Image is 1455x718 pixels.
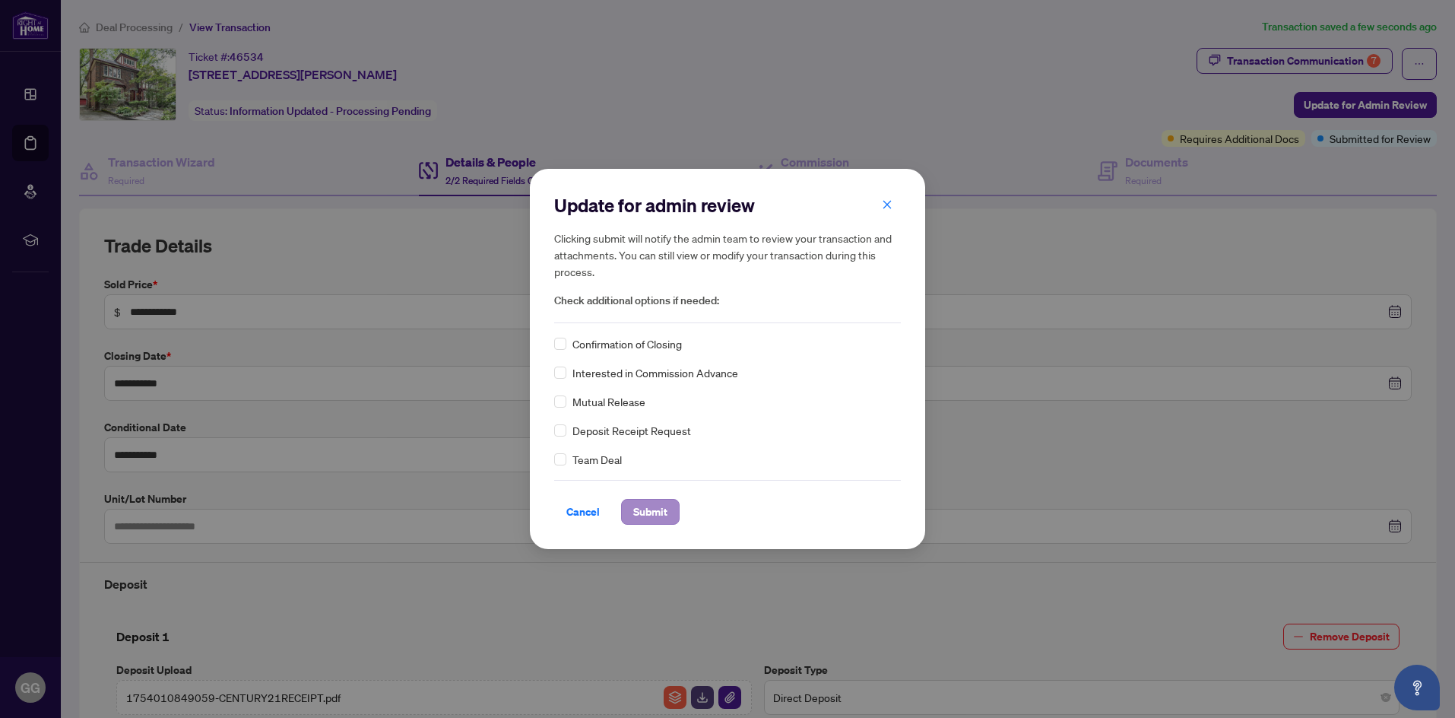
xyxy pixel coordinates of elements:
[1394,665,1440,710] button: Open asap
[554,292,901,310] span: Check additional options if needed:
[566,500,600,524] span: Cancel
[572,393,645,410] span: Mutual Release
[554,193,901,218] h2: Update for admin review
[882,199,892,210] span: close
[633,500,667,524] span: Submit
[554,499,612,525] button: Cancel
[572,364,738,381] span: Interested in Commission Advance
[572,422,691,439] span: Deposit Receipt Request
[572,451,622,468] span: Team Deal
[621,499,680,525] button: Submit
[554,230,901,280] h5: Clicking submit will notify the admin team to review your transaction and attachments. You can st...
[572,335,682,352] span: Confirmation of Closing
